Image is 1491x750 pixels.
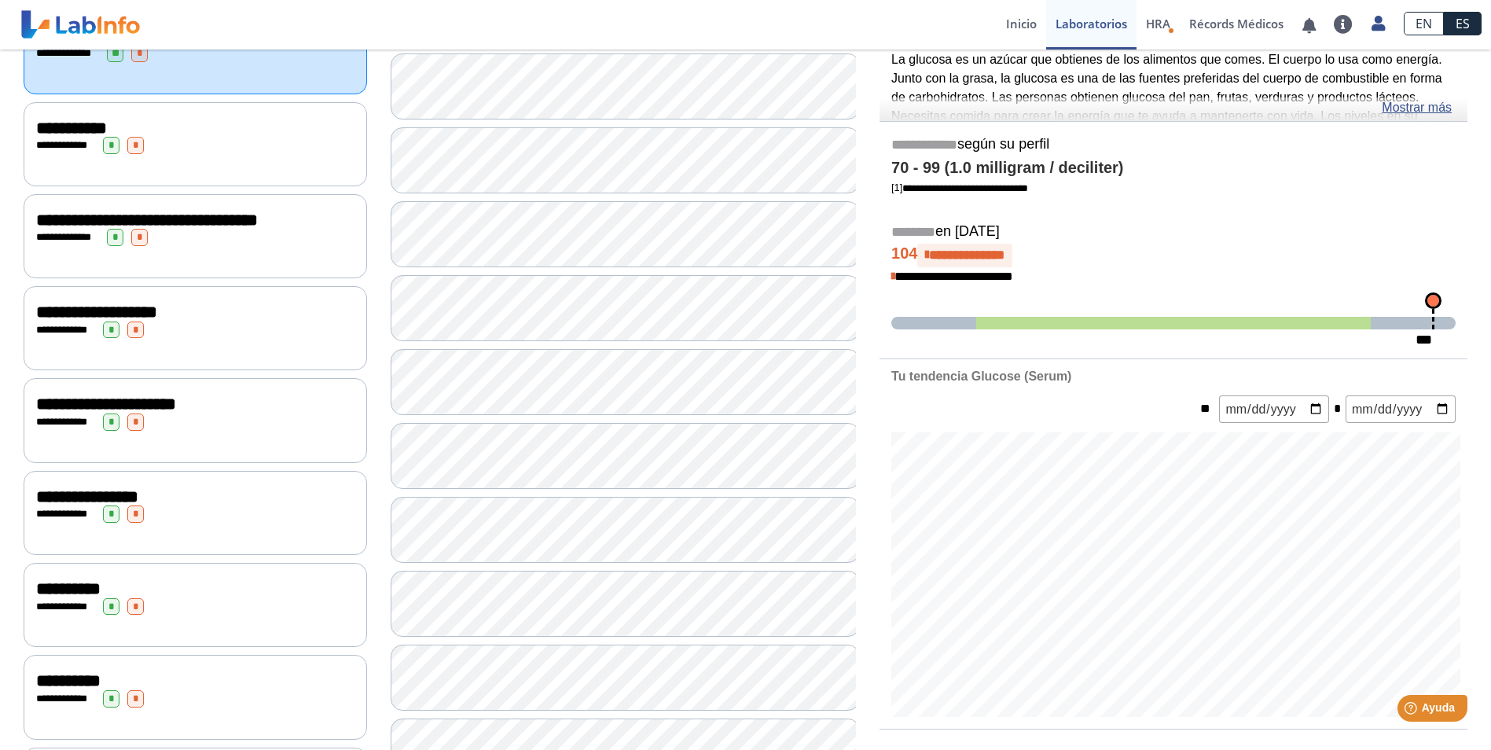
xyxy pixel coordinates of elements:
[891,223,1456,241] h5: en [DATE]
[891,136,1456,154] h5: según su perfil
[891,182,1028,193] a: [1]
[1404,12,1444,35] a: EN
[1146,16,1170,31] span: HRA
[1219,395,1329,423] input: mm/dd/yyyy
[1444,12,1482,35] a: ES
[891,159,1456,178] h4: 70 - 99 (1.0 milligram / deciliter)
[891,244,1456,267] h4: 104
[891,50,1456,164] p: La glucosa es un azúcar que obtienes de los alimentos que comes. El cuerpo lo usa como energía. J...
[1382,98,1452,117] a: Mostrar más
[891,369,1071,383] b: Tu tendencia Glucose (Serum)
[1346,395,1456,423] input: mm/dd/yyyy
[1351,689,1474,733] iframe: Help widget launcher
